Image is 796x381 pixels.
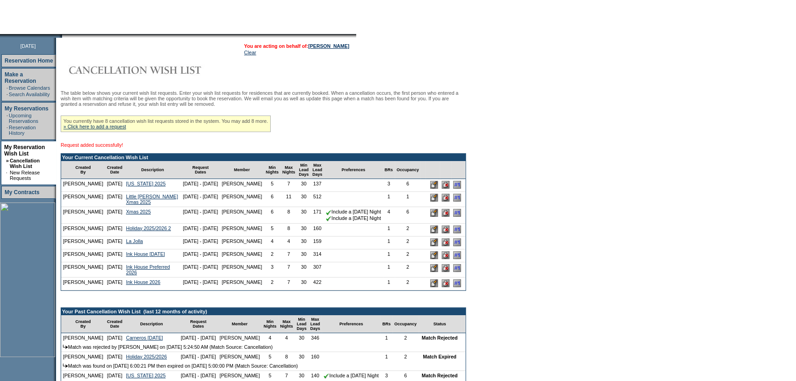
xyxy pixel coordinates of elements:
td: Request Dates [179,315,218,333]
td: 1 [383,224,395,237]
input: Delete this Request [442,251,449,259]
td: 2 [392,352,419,361]
td: [PERSON_NAME] [61,192,105,207]
td: Created By [61,315,105,333]
td: 1 [383,237,395,249]
td: Status [419,315,461,333]
td: 314 [311,249,324,262]
input: Adjust this request's line position to #1 [453,264,461,272]
nobr: [DATE] - [DATE] [183,181,218,186]
td: 7 [280,277,297,290]
td: [PERSON_NAME] [61,237,105,249]
td: 6 [395,207,421,223]
a: Cancellation Wish List [10,158,40,169]
td: 2 [395,277,421,290]
nobr: Include a [DATE] Night [326,215,381,221]
input: Adjust this request's line position to #1 [453,279,461,287]
td: Member [220,161,264,179]
a: Browse Calendars [9,85,50,91]
td: [DATE] [105,192,125,207]
nobr: Match Expired [423,354,456,359]
input: Edit this Request [430,264,438,272]
input: Edit this Request [430,194,438,202]
a: Reservation History [9,125,36,136]
input: Edit this Request [430,279,438,287]
td: [DATE] [105,262,125,277]
a: My Reservations [5,105,48,112]
td: Description [124,161,181,179]
input: Delete this Request [442,264,449,272]
a: My Contracts [5,189,40,196]
td: 1 [383,262,395,277]
td: Preferences [322,315,381,333]
td: [PERSON_NAME] [220,207,264,223]
td: Your Past Cancellation Wish List (last 12 months of activity) [61,308,466,315]
td: 1 [383,192,395,207]
td: 30 [297,277,311,290]
td: 1 [383,249,395,262]
td: 4 [383,207,395,223]
td: Min Nights [262,315,278,333]
nobr: [DATE] - [DATE] [183,264,218,270]
td: · [6,113,8,124]
td: [PERSON_NAME] [220,192,264,207]
td: Your Current Cancellation Wish List [61,154,466,161]
td: · [6,92,8,97]
td: 160 [311,224,324,237]
td: 160 [308,352,322,361]
td: Request Dates [181,161,220,179]
td: 8 [278,352,295,361]
td: 30 [297,237,311,249]
b: » [6,158,9,163]
td: 422 [311,277,324,290]
td: [PERSON_NAME] [220,262,264,277]
input: Adjust this request's line position to #1 [453,181,461,189]
a: Ink House [DATE] [126,251,165,257]
td: [PERSON_NAME] [61,249,105,262]
td: 30 [295,371,308,381]
input: Edit this Request [430,251,438,259]
a: Xmas 2025 [126,209,151,214]
span: [DATE] [20,43,36,49]
input: Edit this Request [430,181,438,189]
nobr: [DATE] - [DATE] [181,335,216,341]
td: 30 [297,262,311,277]
td: 307 [311,262,324,277]
td: 3 [381,371,392,381]
td: 7 [280,179,297,192]
input: Adjust this request's line position to #1 [453,251,461,259]
td: 2 [395,249,421,262]
img: chkSmaller.gif [324,373,329,379]
a: My Reservation Wish List [4,144,45,157]
a: Reservation Home [5,58,53,64]
span: Request added successfully! [61,142,123,148]
td: [DATE] [105,179,125,192]
td: 1 [395,192,421,207]
td: 7 [278,371,295,381]
img: chkSmaller.gif [326,216,331,221]
nobr: [DATE] - [DATE] [181,354,216,359]
td: 2 [395,237,421,249]
td: Occupancy [392,315,419,333]
td: [PERSON_NAME] [218,333,262,342]
input: Delete this Request [442,194,449,202]
td: 4 [278,333,295,342]
td: Max Nights [278,315,295,333]
td: [PERSON_NAME] [61,352,105,361]
td: 30 [297,207,311,223]
img: blank.gif [62,34,63,38]
input: Delete this Request [442,279,449,287]
td: [DATE] [105,277,125,290]
a: Make a Reservation [5,71,36,84]
nobr: Match Rejected [421,373,457,378]
input: Adjust this request's line position to #1 [453,209,461,217]
td: [PERSON_NAME] [218,352,262,361]
input: Adjust this request's line position to #1 [453,194,461,202]
td: Min Lead Days [295,315,308,333]
td: 2 [395,262,421,277]
input: Adjust this request's line position to #1 [453,238,461,246]
td: [PERSON_NAME] [220,249,264,262]
nobr: [DATE] - [DATE] [181,373,216,378]
td: 4 [262,333,278,342]
td: 137 [311,179,324,192]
